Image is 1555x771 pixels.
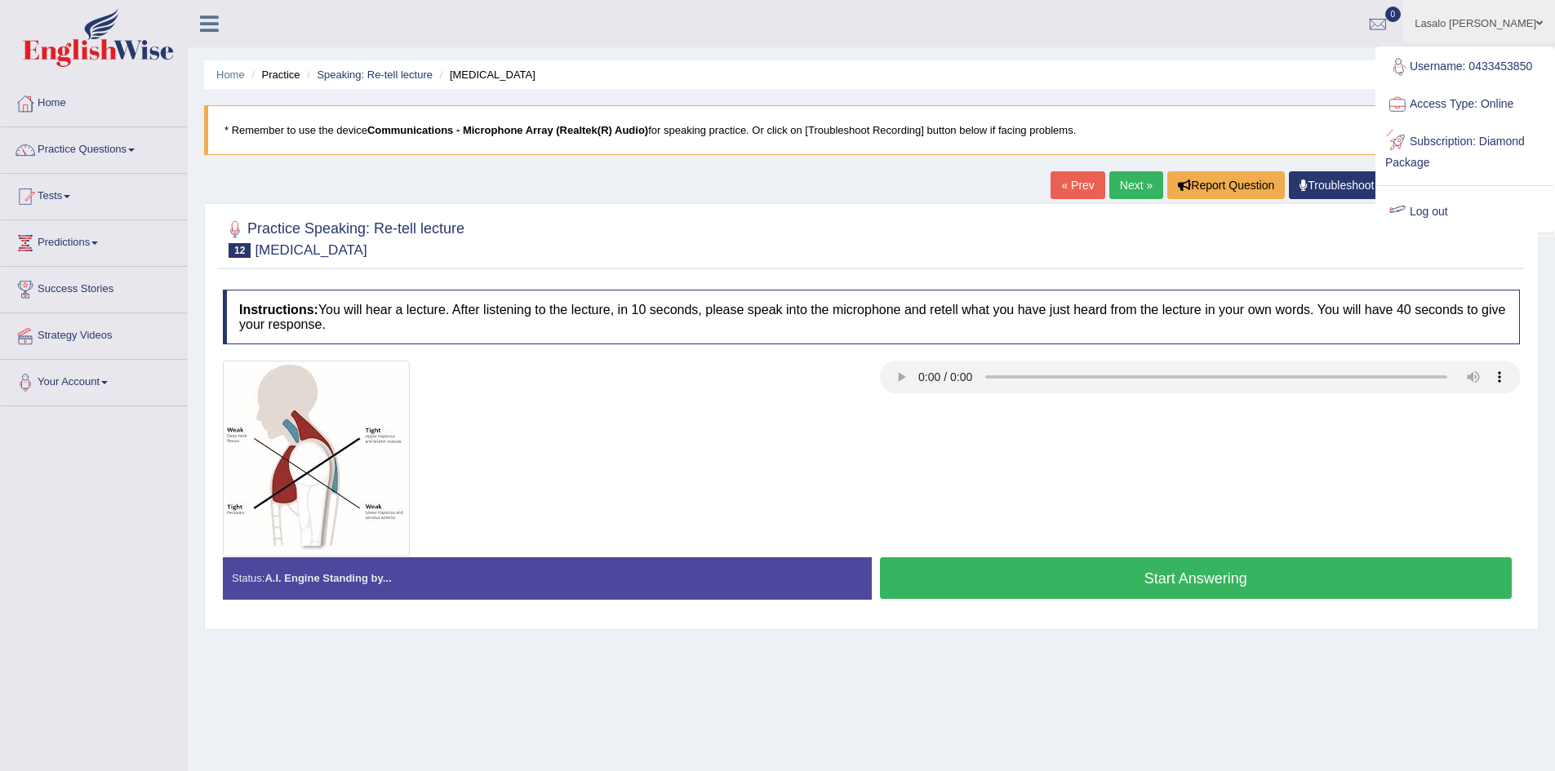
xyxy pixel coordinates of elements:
[223,290,1520,344] h4: You will hear a lecture. After listening to the lecture, in 10 seconds, please speak into the mic...
[1377,48,1553,86] a: Username: 0433453850
[436,67,535,82] li: [MEDICAL_DATA]
[1,81,187,122] a: Home
[223,557,872,599] div: Status:
[255,242,367,258] small: [MEDICAL_DATA]
[1051,171,1104,199] a: « Prev
[204,105,1539,155] blockquote: * Remember to use the device for speaking practice. Or click on [Troubleshoot Recording] button b...
[1385,7,1402,22] span: 0
[1377,86,1553,123] a: Access Type: Online
[1377,123,1553,178] a: Subscription: Diamond Package
[1377,193,1553,231] a: Log out
[880,557,1513,599] button: Start Answering
[317,69,433,81] a: Speaking: Re-tell lecture
[239,303,318,317] b: Instructions:
[1109,171,1163,199] a: Next »
[1167,171,1285,199] button: Report Question
[367,124,648,136] b: Communications - Microphone Array (Realtek(R) Audio)
[1,313,187,354] a: Strategy Videos
[264,572,391,584] strong: A.I. Engine Standing by...
[1,174,187,215] a: Tests
[229,243,251,258] span: 12
[1,360,187,401] a: Your Account
[247,67,300,82] li: Practice
[223,217,464,258] h2: Practice Speaking: Re-tell lecture
[1,220,187,261] a: Predictions
[1289,171,1440,199] a: Troubleshoot Recording
[1,127,187,168] a: Practice Questions
[1,267,187,308] a: Success Stories
[216,69,245,81] a: Home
